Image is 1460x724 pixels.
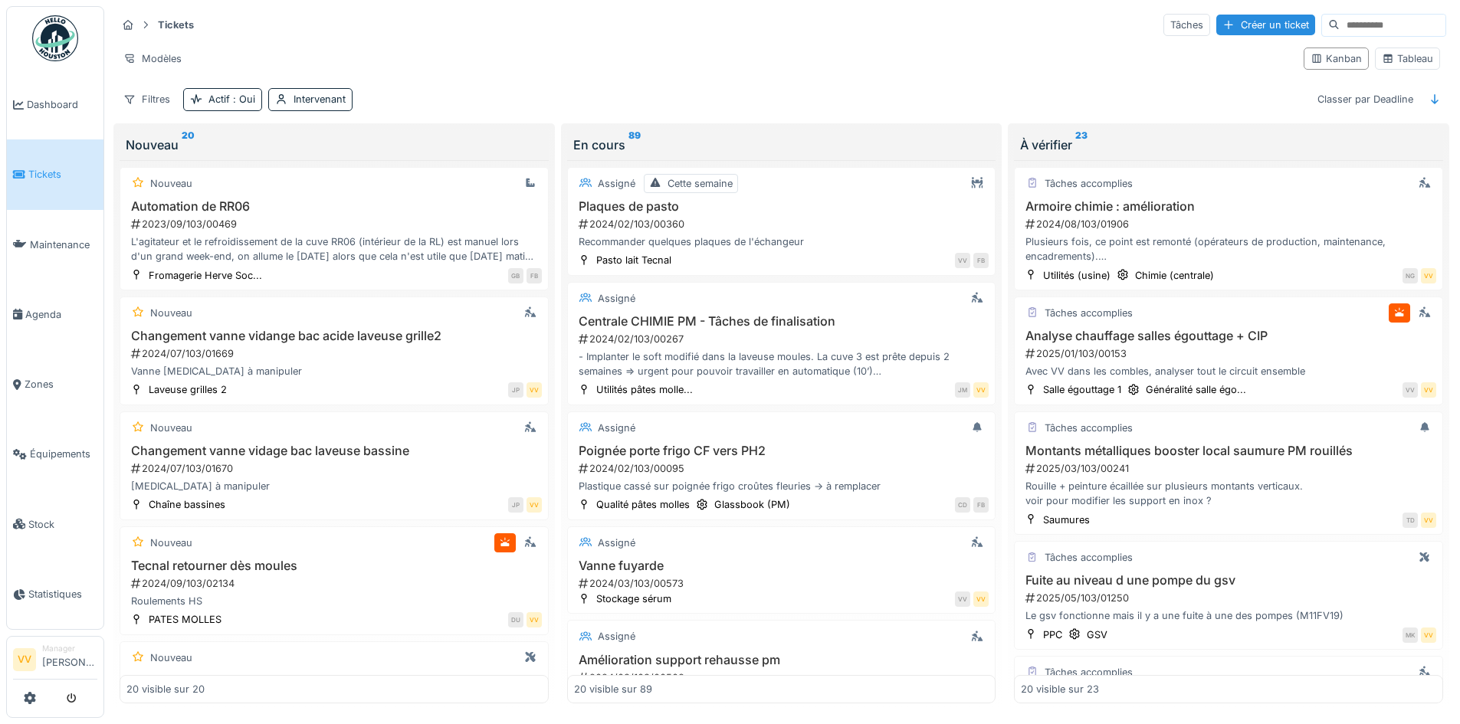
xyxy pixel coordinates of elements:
[1421,627,1436,643] div: VV
[294,92,346,106] div: Intervenant
[1163,14,1210,36] div: Tâches
[130,346,542,361] div: 2024/07/103/01669
[596,253,671,267] div: Pasto lait Tecnal
[7,559,103,629] a: Statistiques
[7,210,103,280] a: Maintenance
[955,253,970,268] div: VV
[1021,234,1436,264] div: Plusieurs fois, ce point est remonté (opérateurs de production, maintenance, encadrements). Le bu...
[152,18,200,32] strong: Tickets
[1421,382,1436,398] div: VV
[130,217,542,231] div: 2023/09/103/00469
[973,253,989,268] div: FB
[574,349,989,378] div: - Implanter le soft modifié dans la laveuse moules. La cuve 3 est prête depuis 2 semaines => urge...
[1043,268,1111,283] div: Utilités (usine)
[574,559,989,573] h3: Vanne fuyarde
[126,234,542,264] div: L'agitateur et le refroidissement de la cuve RR06 (intérieur de la RL) est manuel lors d'un grand...
[1045,665,1133,680] div: Tâches accomplies
[628,136,641,154] sup: 89
[598,291,635,306] div: Assigné
[574,199,989,214] h3: Plaques de pasto
[598,176,635,191] div: Assigné
[32,15,78,61] img: Badge_color-CXgf-gQk.svg
[150,176,192,191] div: Nouveau
[126,329,542,343] h3: Changement vanne vidange bac acide laveuse grille2
[126,364,542,378] div: Vanne [MEDICAL_DATA] à manipuler
[126,682,205,696] div: 20 visible sur 20
[126,479,542,493] div: [MEDICAL_DATA] à manipuler
[598,629,635,644] div: Assigné
[955,382,970,398] div: JM
[126,199,542,214] h3: Automation de RR06
[149,268,262,283] div: Fromagerie Herve Soc...
[13,648,36,671] li: VV
[1382,51,1433,66] div: Tableau
[149,497,225,512] div: Chaîne bassines
[30,447,97,461] span: Équipements
[573,136,990,154] div: En cours
[574,234,989,249] div: Recommander quelques plaques de l'échangeur
[30,238,97,252] span: Maintenance
[1043,513,1090,527] div: Saumures
[7,70,103,139] a: Dashboard
[1045,176,1133,191] div: Tâches accomplies
[126,444,542,458] h3: Changement vanne vidage bac laveuse bassine
[574,682,652,696] div: 20 visible sur 89
[577,670,989,685] div: 2024/03/103/00508
[27,97,97,112] span: Dashboard
[1043,382,1121,397] div: Salle égouttage 1
[574,653,989,667] h3: Amélioration support rehausse pm
[1403,627,1418,643] div: MK
[208,92,255,106] div: Actif
[1021,682,1099,696] div: 20 visible sur 23
[13,643,97,680] a: VV Manager[PERSON_NAME]
[149,382,227,397] div: Laveuse grilles 2
[1021,608,1436,623] div: Le gsv fonctionne mais il y a une fuite à une des pompes (M11FV19)
[1216,15,1315,35] div: Créer un ticket
[126,559,542,573] h3: Tecnal retourner dès moules
[130,576,542,591] div: 2024/09/103/02134
[1043,627,1062,642] div: PPC
[577,461,989,476] div: 2024/02/103/00095
[596,497,690,512] div: Qualité pâtes molles
[1021,329,1436,343] h3: Analyse chauffage salles égouttage + CIP
[1024,591,1436,605] div: 2025/05/103/01250
[1045,306,1133,320] div: Tâches accomplies
[150,536,192,550] div: Nouveau
[1021,364,1436,378] div: Avec VV dans les combles, analyser tout le circuit ensemble
[1087,627,1107,642] div: GSV
[973,497,989,513] div: FB
[130,461,542,476] div: 2024/07/103/01670
[577,576,989,591] div: 2024/03/103/00573
[1311,88,1420,110] div: Classer par Deadline
[598,536,635,550] div: Assigné
[1045,550,1133,565] div: Tâches accomplies
[714,497,790,512] div: Glassbook (PM)
[598,421,635,435] div: Assigné
[527,382,542,398] div: VV
[527,268,542,283] div: FB
[527,497,542,513] div: VV
[574,479,989,493] div: Plastique cassé sur poignée frigo croûtes fleuries -> à remplacer
[42,643,97,676] li: [PERSON_NAME]
[1020,136,1437,154] div: À vérifier
[1021,444,1436,458] h3: Montants métalliques booster local saumure PM rouillés
[150,306,192,320] div: Nouveau
[25,377,97,391] span: Zones
[668,176,733,191] div: Cette semaine
[955,591,970,607] div: VV
[28,517,97,532] span: Stock
[596,591,671,606] div: Stockage sérum
[7,349,103,419] a: Zones
[955,497,970,513] div: CD
[1075,136,1088,154] sup: 23
[1024,461,1436,476] div: 2025/03/103/00241
[1403,382,1418,398] div: VV
[7,490,103,559] a: Stock
[508,382,523,398] div: JP
[508,612,523,627] div: DU
[126,594,542,608] div: Roulements HS
[42,643,97,654] div: Manager
[149,612,221,627] div: PATES MOLLES
[28,587,97,601] span: Statistiques
[7,139,103,209] a: Tickets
